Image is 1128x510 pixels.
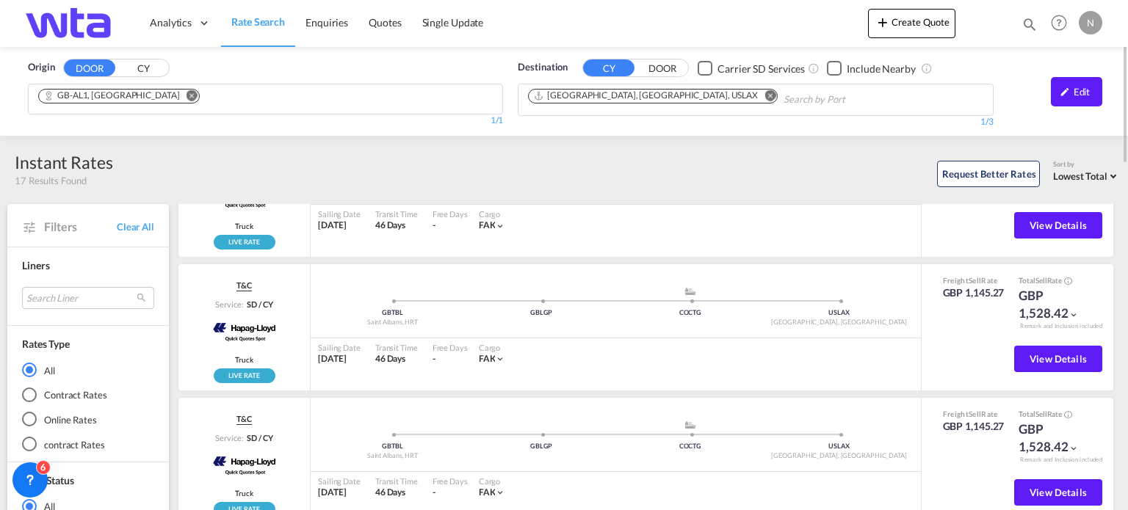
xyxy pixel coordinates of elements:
div: Total Rate [1019,275,1092,287]
span: Rate Search [231,15,285,28]
div: 46 Days [375,219,418,232]
div: Los Angeles, CA, USLAX [533,90,758,102]
div: N [1079,11,1102,34]
div: USLAX [764,442,914,451]
div: Free Days [433,476,468,487]
button: View Details [1014,346,1102,372]
md-icon: assets/icons/custom/ship-fill.svg [681,421,699,429]
div: icon-pencilEdit [1051,77,1102,106]
span: Single Update [422,16,484,29]
button: Spot Rates are dynamic & can fluctuate with time [1062,409,1072,420]
div: Press delete to remove this chip. [533,90,761,102]
span: Analytics [150,15,192,30]
span: Lowest Total [1053,170,1107,182]
div: Card Status [22,473,74,488]
div: Sailing Date [318,208,361,219]
md-radio-button: Contract Rates [22,387,154,402]
div: [DATE] [318,353,361,365]
div: Saint Albans, HRT [318,451,467,461]
div: Rollable available [214,235,275,249]
span: Quotes [369,16,401,29]
div: GBTBL [318,308,467,318]
button: DOOR [64,59,115,76]
button: DOOR [637,60,688,77]
span: FAK [479,487,496,498]
span: Clear All [117,220,154,233]
div: 46 Days [375,487,418,499]
div: GBTBL [318,442,467,451]
span: T&C [236,280,252,291]
div: - [433,487,435,499]
span: Truck [235,221,253,231]
md-icon: icon-pencil [1060,87,1070,97]
md-radio-button: Online Rates [22,412,154,427]
img: Hapag-Lloyd Spot [208,448,280,484]
div: Remark and Inclusion included [1009,322,1113,330]
md-select: Select: Lowest Total [1053,167,1121,183]
div: 46 Days [375,353,418,365]
span: Liners [22,259,49,272]
md-icon: icon-chevron-down [1069,443,1079,453]
div: GB-AL1, St Albans [43,90,180,102]
md-checkbox: Checkbox No Ink [827,60,916,76]
div: GBP 1,145.27 [943,285,1005,300]
div: Rates Type [22,337,70,351]
div: COCTG [616,308,765,318]
img: rpa-live-rate.png [214,235,275,249]
span: Truck [235,354,253,365]
md-icon: Unchecked: Ignores neighbouring ports when fetching rates.Checked : Includes neighbouring ports w... [921,62,933,74]
div: Sort by [1053,160,1121,170]
md-radio-button: contract Rates [22,437,154,451]
md-icon: icon-chevron-down [1069,310,1079,320]
div: - [433,219,435,232]
div: [DATE] [318,487,361,499]
div: Total Rate [1019,409,1092,420]
div: GBLGP [467,442,616,451]
div: GBP 1,145.27 [943,419,1005,434]
button: CY [583,59,634,76]
md-radio-button: All [22,363,154,377]
input: Search by Port [784,88,923,112]
div: Carrier SD Services [717,62,805,76]
md-checkbox: Checkbox No Ink [698,60,805,76]
button: Remove [755,90,777,104]
span: 17 Results Found [15,174,86,187]
md-icon: assets/icons/custom/ship-fill.svg [681,288,699,295]
div: Instant Rates [15,150,113,174]
span: View Details [1030,487,1087,498]
span: Origin [28,60,54,75]
md-icon: icon-plus 400-fg [874,13,892,31]
md-chips-wrap: Chips container. Use arrow keys to select chips. [526,84,929,112]
span: View Details [1030,219,1087,231]
img: bf843820205c11f09835497521dffd49.png [22,7,121,40]
button: Remove [177,90,199,104]
div: USLAX [764,308,914,318]
span: FAK [479,353,496,364]
div: Help [1046,10,1079,37]
div: Free Days [433,208,468,219]
div: SD / CY [243,299,272,310]
span: Help [1046,10,1071,35]
span: Sell [1035,409,1047,418]
div: Cargo [479,342,506,353]
button: icon-plus 400-fgCreate Quote [868,9,955,38]
md-chips-wrap: Chips container. Use arrow keys to select chips. [36,84,211,110]
div: Remark and Inclusion included [1009,456,1113,464]
button: CY [117,60,169,77]
span: Enquiries [305,16,348,29]
img: Hapag-Lloyd Spot [208,314,280,351]
span: Destination [518,60,568,75]
div: 1/1 [28,114,503,127]
span: Service: [215,299,243,310]
span: Filters [44,219,117,235]
span: Sell [1035,276,1047,285]
div: [DATE] [318,219,361,232]
div: Freight Rate [943,409,1005,419]
span: FAK [479,219,496,230]
div: Sailing Date [318,342,361,353]
div: Transit Time [375,208,418,219]
span: View Details [1030,353,1087,365]
button: Request Better Rates [937,161,1040,187]
div: Transit Time [375,476,418,487]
